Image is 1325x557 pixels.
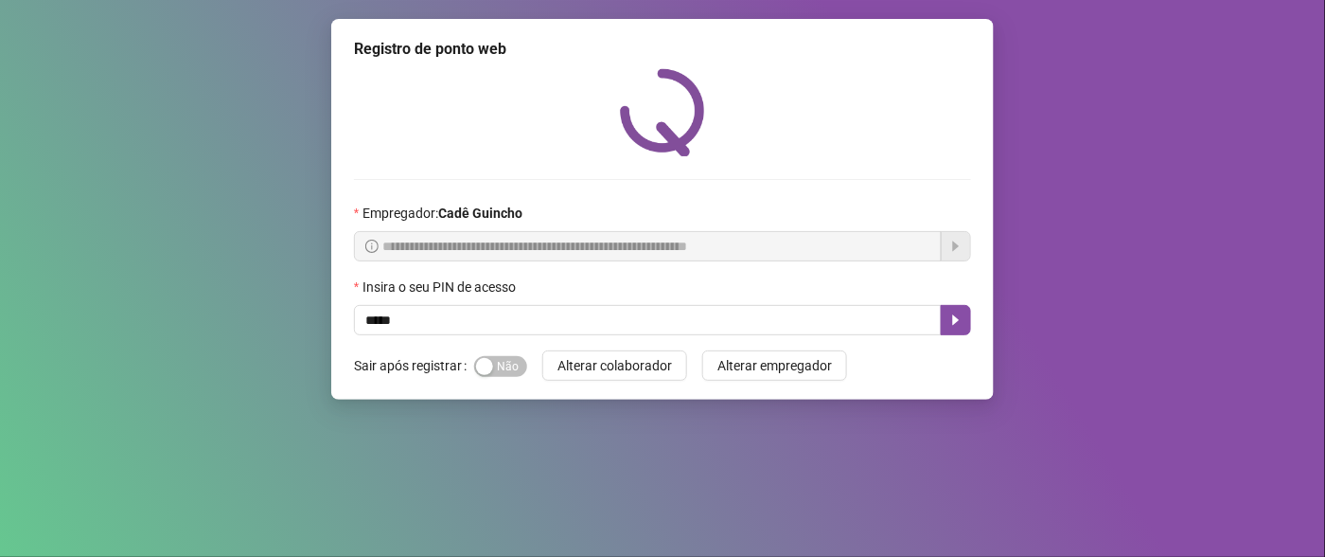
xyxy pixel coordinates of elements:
span: Alterar colaborador [557,355,672,376]
label: Insira o seu PIN de acesso [354,277,528,297]
span: Alterar empregador [717,355,832,376]
span: info-circle [365,240,379,253]
span: caret-right [948,313,963,328]
img: QRPoint [620,68,705,156]
div: Registro de ponto web [354,38,971,61]
strong: Cadê Guincho [438,206,522,221]
span: Empregador : [362,203,522,224]
label: Sair após registrar [354,350,474,381]
button: Alterar empregador [702,350,847,381]
button: Alterar colaborador [542,350,687,381]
